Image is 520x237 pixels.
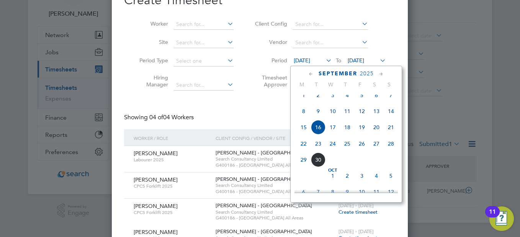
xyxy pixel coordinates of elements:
span: 16 [311,120,325,135]
span: T [309,81,324,88]
div: Showing [124,114,195,122]
span: 2025 [360,70,374,77]
label: Hiring Manager [134,74,168,88]
span: 20 [369,120,384,135]
div: Worker / Role [132,129,214,147]
span: 3 [325,88,340,102]
span: [DATE] - [DATE] [338,202,374,209]
span: 8 [296,104,311,118]
span: [PERSON_NAME] [134,150,178,157]
span: G400186 - [GEOGRAPHIC_DATA] All Areas [216,188,335,195]
input: Search for... [173,37,234,48]
span: 5 [355,88,369,102]
span: 17 [325,120,340,135]
span: [PERSON_NAME] [134,176,178,183]
span: F [353,81,367,88]
span: [DATE] [348,57,364,64]
span: 10 [355,185,369,199]
span: 14 [384,104,398,118]
span: 13 [369,104,384,118]
span: [PERSON_NAME] - [GEOGRAPHIC_DATA] [216,202,312,209]
span: W [324,81,338,88]
span: 5 [384,169,398,183]
span: 21 [384,120,398,135]
span: [PERSON_NAME] - [GEOGRAPHIC_DATA] [216,176,312,182]
span: 4 [340,88,355,102]
span: 15 [296,120,311,135]
span: G400186 - [GEOGRAPHIC_DATA] All Areas [216,215,335,221]
span: 04 Workers [149,114,194,121]
span: 22 [296,136,311,151]
span: 2 [340,169,355,183]
span: 19 [355,120,369,135]
span: Labourer 2025 [134,157,210,163]
span: 24 [325,136,340,151]
span: CPCS Forklift 2025 [134,209,210,216]
span: 8 [325,185,340,199]
div: 11 [489,212,496,222]
span: 3 [355,169,369,183]
span: 1 [325,169,340,183]
span: 11 [369,185,384,199]
span: 10 [325,104,340,118]
span: 23 [311,136,325,151]
span: 29 [296,153,311,167]
span: 1 [296,88,311,102]
span: 7 [384,88,398,102]
span: 25 [340,136,355,151]
span: [PERSON_NAME] [134,229,178,235]
span: 12 [355,104,369,118]
label: Timesheet Approver [253,74,287,88]
span: 7 [311,185,325,199]
input: Search for... [173,19,234,30]
span: [PERSON_NAME] - [GEOGRAPHIC_DATA] [216,228,312,235]
input: Select one [173,56,234,67]
span: 04 of [149,114,163,121]
span: 4 [369,169,384,183]
label: Site [134,39,168,45]
span: Search Consultancy Limited [216,156,335,162]
span: S [382,81,396,88]
span: September [319,70,357,77]
input: Search for... [173,80,234,91]
span: Search Consultancy Limited [216,209,335,215]
input: Search for... [293,19,368,30]
span: G400186 - [GEOGRAPHIC_DATA] All Areas [216,162,335,168]
span: 2 [311,88,325,102]
span: 30 [311,153,325,167]
span: [DATE] [294,57,310,64]
span: 18 [340,120,355,135]
span: 6 [296,185,311,199]
span: Search Consultancy Limited [216,182,335,188]
button: Open Resource Center, 11 new notifications [489,206,514,231]
span: Create timesheet [338,209,378,215]
span: M [294,81,309,88]
label: Client Config [253,20,287,27]
span: 12 [384,185,398,199]
span: S [367,81,382,88]
span: 6 [369,88,384,102]
span: [PERSON_NAME] [134,203,178,209]
label: Vendor [253,39,287,45]
span: T [338,81,353,88]
span: 11 [340,104,355,118]
span: CPCS Forklift 2025 [134,183,210,189]
span: 26 [355,136,369,151]
span: To [334,55,343,65]
span: 9 [340,185,355,199]
label: Worker [134,20,168,27]
span: Oct [325,169,340,172]
label: Period [253,57,287,64]
span: 27 [369,136,384,151]
div: Client Config / Vendor / Site [214,129,337,147]
span: [PERSON_NAME] - [GEOGRAPHIC_DATA] [216,149,312,156]
span: [DATE] - [DATE] [338,228,374,235]
span: 9 [311,104,325,118]
label: Period Type [134,57,168,64]
input: Search for... [293,37,368,48]
span: 28 [384,136,398,151]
